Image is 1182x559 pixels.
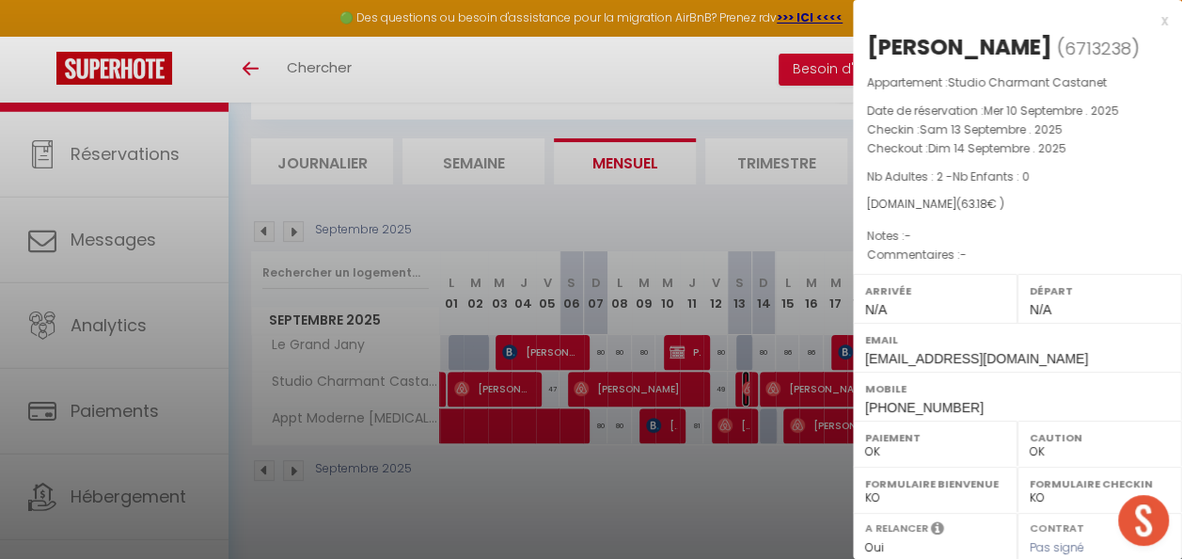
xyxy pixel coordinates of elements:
span: [EMAIL_ADDRESS][DOMAIN_NAME] [865,351,1088,366]
div: Ouvrir le chat [1118,495,1169,546]
label: Caution [1030,428,1170,447]
span: ( € ) [956,196,1004,212]
span: - [905,228,911,244]
div: x [853,9,1168,32]
label: Formulaire Bienvenue [865,474,1005,493]
label: Départ [1030,281,1170,300]
label: A relancer [865,520,928,536]
label: Email [865,330,1170,349]
p: Checkout : [867,139,1168,158]
span: Nb Enfants : 0 [953,168,1030,184]
span: Nb Adultes : 2 - [867,168,1030,184]
p: Commentaires : [867,246,1168,264]
span: N/A [865,302,887,317]
span: Pas signé [1030,539,1084,555]
span: 6713238 [1064,37,1131,60]
span: 63.18 [961,196,987,212]
p: Appartement : [867,73,1168,92]
span: Studio Charmant Castanet [948,74,1107,90]
label: Paiement [865,428,1005,447]
label: Mobile [865,379,1170,398]
p: Date de réservation : [867,102,1168,120]
p: Checkin : [867,120,1168,139]
span: N/A [1030,302,1051,317]
span: Sam 13 Septembre . 2025 [920,121,1063,137]
div: [PERSON_NAME] [867,32,1052,62]
span: [PHONE_NUMBER] [865,400,984,415]
span: Dim 14 Septembre . 2025 [928,140,1066,156]
span: Mer 10 Septembre . 2025 [984,103,1119,119]
label: Contrat [1030,520,1084,533]
p: Notes : [867,227,1168,246]
span: ( ) [1057,35,1140,61]
label: Formulaire Checkin [1030,474,1170,493]
div: [DOMAIN_NAME] [867,196,1168,214]
label: Arrivée [865,281,1005,300]
span: - [960,247,967,263]
i: Sélectionner OUI si vous souhaiter envoyer les séquences de messages post-checkout [931,520,944,541]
